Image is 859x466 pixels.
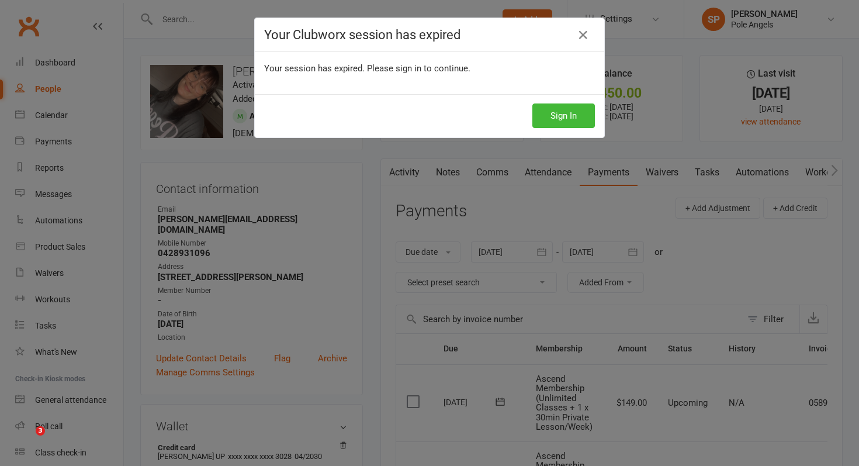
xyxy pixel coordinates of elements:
[574,26,593,44] a: Close
[12,426,40,454] iframe: Intercom live chat
[532,103,595,128] button: Sign In
[264,63,470,74] span: Your session has expired. Please sign in to continue.
[264,27,595,42] h4: Your Clubworx session has expired
[36,426,45,436] span: 3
